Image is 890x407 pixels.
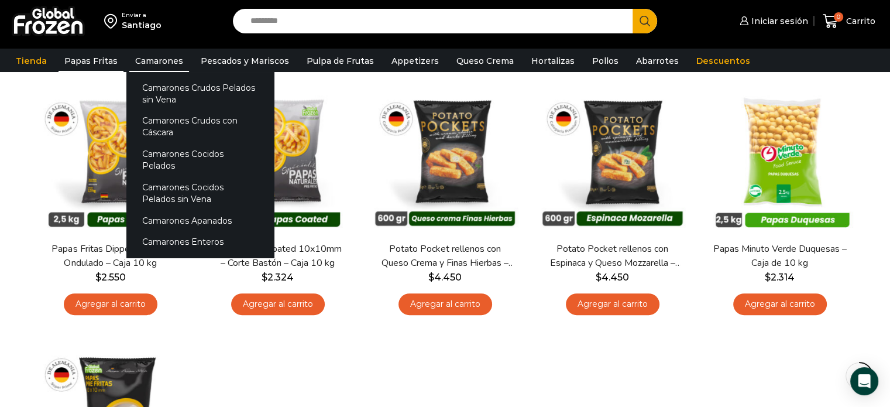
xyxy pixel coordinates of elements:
[596,272,602,283] span: $
[428,272,462,283] bdi: 4.450
[126,210,274,231] a: Camarones Apanados
[820,8,878,35] a: 0 Carrito
[545,242,679,269] a: Potato Pocket rellenos con Espinaca y Queso Mozzarella – Caja 8.4 kg
[398,293,492,315] a: Agregar al carrito: “Potato Pocket rellenos con Queso Crema y Finas Hierbas - Caja 8.4 kg”
[301,50,380,72] a: Pulpa de Frutas
[566,293,659,315] a: Agregar al carrito: “Potato Pocket rellenos con Espinaca y Queso Mozzarella - Caja 8.4 kg”
[126,110,274,143] a: Camarones Crudos con Cáscara
[451,50,520,72] a: Queso Crema
[712,242,847,269] a: Papas Minuto Verde Duquesas – Caja de 10 kg
[690,50,756,72] a: Descuentos
[210,242,345,269] a: Papas Fritas Coated 10x10mm – Corte Bastón – Caja 10 kg
[104,11,122,31] img: address-field-icon.svg
[428,272,434,283] span: $
[630,50,685,72] a: Abarrotes
[586,50,624,72] a: Pollos
[834,12,843,22] span: 0
[850,367,878,395] div: Open Intercom Messenger
[525,50,580,72] a: Hortalizas
[765,272,771,283] span: $
[122,19,161,31] div: Santiago
[377,242,512,269] a: Potato Pocket rellenos con Queso Crema y Finas Hierbas – Caja 8.4 kg
[231,293,325,315] a: Agregar al carrito: “Papas Fritas Coated 10x10mm - Corte Bastón - Caja 10 kg”
[129,50,189,72] a: Camarones
[596,272,629,283] bdi: 4.450
[262,272,294,283] bdi: 2.324
[262,272,267,283] span: $
[633,9,657,33] button: Search button
[122,11,161,19] div: Enviar a
[126,177,274,210] a: Camarones Cocidos Pelados sin Vena
[64,293,157,315] a: Agregar al carrito: “Papas Fritas Dippers - Corte Ondulado - Caja 10 kg”
[195,50,295,72] a: Pescados y Mariscos
[733,293,827,315] a: Agregar al carrito: “Papas Minuto Verde Duquesas - Caja de 10 kg”
[95,272,101,283] span: $
[126,231,274,253] a: Camarones Enteros
[748,15,808,27] span: Iniciar sesión
[843,15,875,27] span: Carrito
[95,272,126,283] bdi: 2.550
[10,50,53,72] a: Tienda
[59,50,123,72] a: Papas Fritas
[737,9,808,33] a: Iniciar sesión
[126,143,274,177] a: Camarones Cocidos Pelados
[43,242,177,269] a: Papas Fritas Dippers – Corte Ondulado – Caja 10 kg
[126,77,274,110] a: Camarones Crudos Pelados sin Vena
[386,50,445,72] a: Appetizers
[765,272,795,283] bdi: 2.314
